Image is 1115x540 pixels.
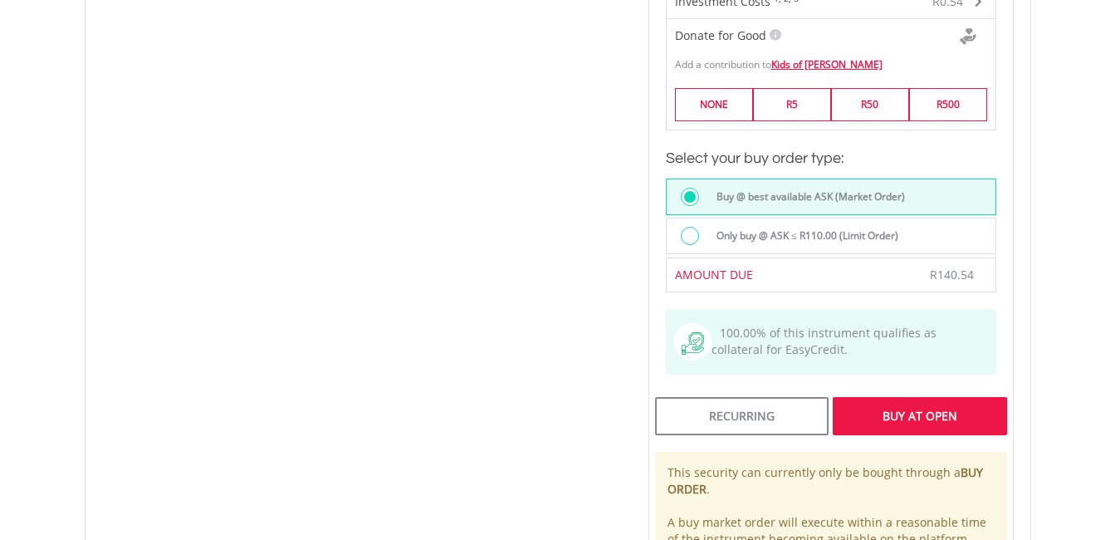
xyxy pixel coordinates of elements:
[666,147,996,170] h3: Select your buy order type:
[831,88,909,120] label: R50
[667,49,995,71] div: Add a contribution to
[753,88,831,120] label: R5
[668,464,983,497] b: BUY ORDER
[682,332,704,355] img: collateral-qualifying-green.svg
[675,267,753,282] span: AMOUNT DUE
[960,28,976,45] img: Donte For Good
[833,397,1006,435] div: Buy At Open
[909,88,987,120] label: R500
[655,397,829,435] div: Recurring
[707,188,905,206] label: Buy @ best available ASK (Market Order)
[707,227,898,245] label: Only buy @ ASK ≤ R110.00 (Limit Order)
[930,267,974,282] span: R140.54
[675,27,766,43] span: Donate for Good
[675,88,753,120] label: NONE
[712,325,937,357] span: 100.00% of this instrument qualifies as collateral for EasyCredit.
[771,57,883,71] a: Kids of [PERSON_NAME]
